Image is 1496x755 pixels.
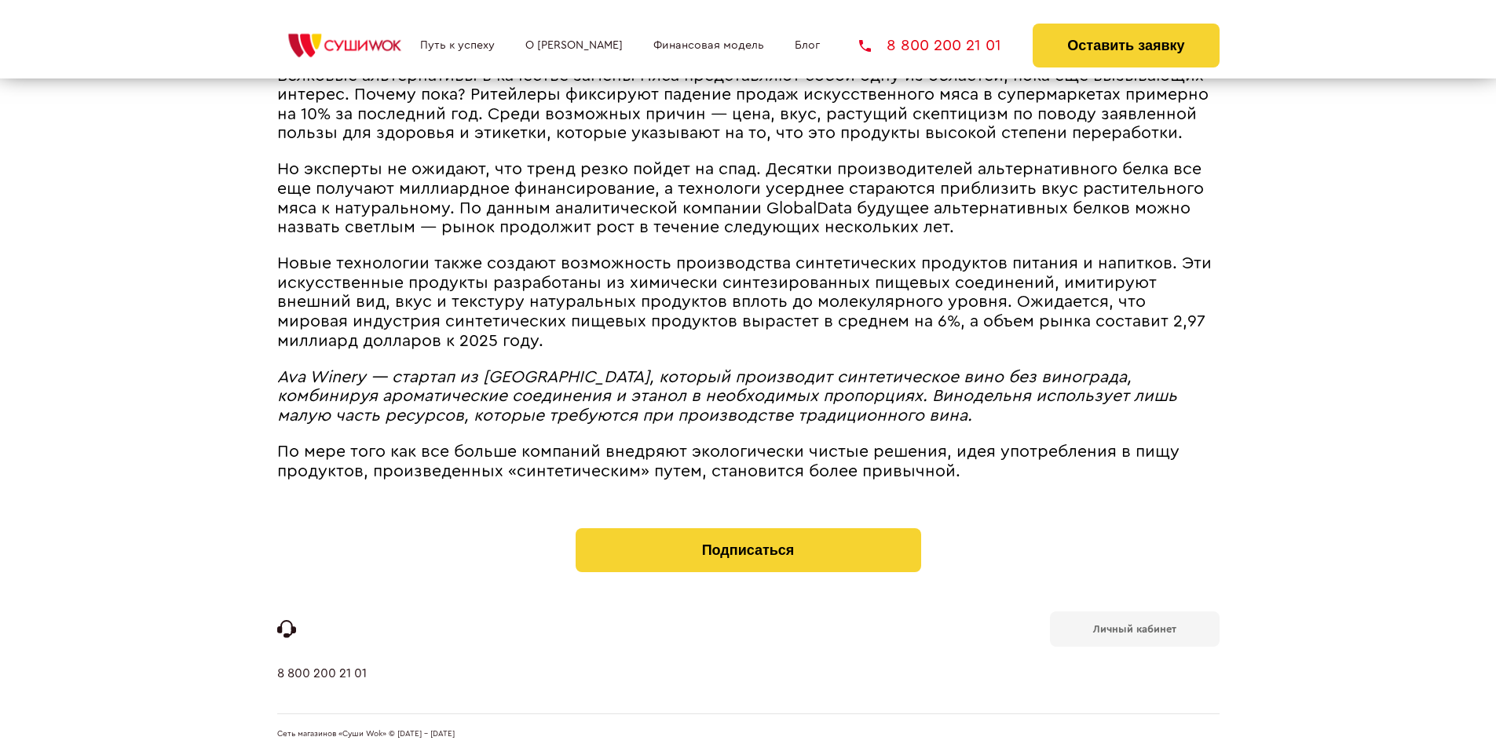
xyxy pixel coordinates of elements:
[277,443,1180,480] span: По мере того как все больше компаний внедряют экологически чистые решения, идея употребления в пи...
[795,39,820,52] a: Блог
[277,161,1204,235] span: Но эксперты не ожидают, что тренд резко пойдет на спад. Десятки производителей альтернативного бе...
[277,730,455,739] span: Сеть магазинов «Суши Wok» © [DATE] - [DATE]
[1033,24,1219,67] button: Оставить заявку
[576,528,921,572] button: Подписаться
[653,39,764,52] a: Финансовая модель
[277,666,367,713] a: 8 800 200 21 01
[1093,624,1176,634] b: Личный кабинет
[1050,611,1220,647] a: Личный кабинет
[277,255,1212,348] span: Новые технологии также создают возможность производства синтетических продуктов питания и напитко...
[887,38,1001,53] span: 8 800 200 21 01
[859,38,1001,53] a: 8 800 200 21 01
[420,39,495,52] a: Путь к успеху
[277,369,1177,424] i: Ava Winery ― стартап из [GEOGRAPHIC_DATA], который производит синтетическое вино без винограда, к...
[525,39,623,52] a: О [PERSON_NAME]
